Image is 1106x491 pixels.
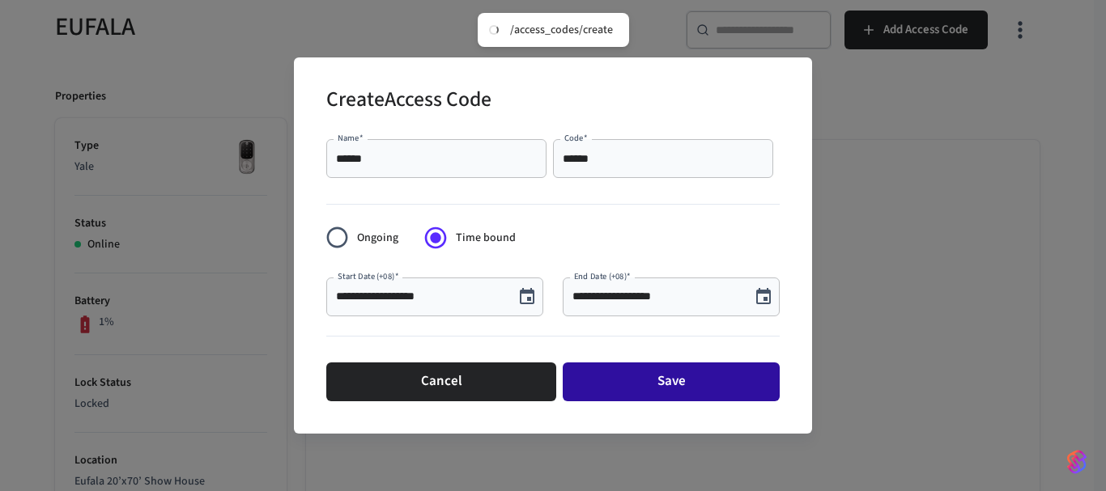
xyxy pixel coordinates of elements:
button: Choose date, selected date is Aug 30, 2025 [511,281,543,313]
button: Choose date, selected date is Aug 30, 2025 [747,281,780,313]
div: /access_codes/create [510,23,613,37]
button: Save [563,362,780,401]
label: Name [338,132,364,144]
h2: Create Access Code [326,77,491,126]
span: Ongoing [357,230,398,247]
label: Start Date (+08) [338,270,398,282]
label: Code [564,132,588,144]
button: Cancel [326,362,556,401]
span: Time bound [456,230,516,247]
label: End Date (+08) [574,270,631,282]
img: SeamLogoGradient.69752ec5.svg [1067,449,1087,475]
